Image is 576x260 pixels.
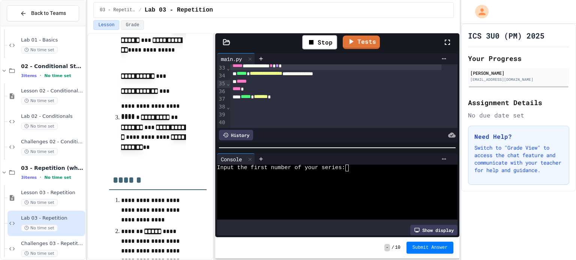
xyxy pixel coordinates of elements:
[21,97,58,104] span: No time set
[217,165,345,171] span: Input the first number of your series:
[217,72,226,80] div: 34
[21,215,84,221] span: Lab 03 - Repetition
[217,155,246,163] div: Console
[343,36,380,49] a: Tests
[217,103,226,111] div: 38
[226,80,230,86] span: Fold line
[21,139,84,145] span: Challenges 02 - Conditionals
[406,242,454,254] button: Submit Answer
[21,148,58,155] span: No time set
[412,245,448,251] span: Submit Answer
[219,130,253,140] div: History
[93,20,119,30] button: Lesson
[44,73,71,78] span: No time set
[21,241,84,247] span: Challenges 03 - Repetition
[468,30,544,41] h1: ICS 3U0 (PM) 2025
[217,153,255,165] div: Console
[21,224,58,232] span: No time set
[31,9,66,17] span: Back to Teams
[7,5,79,21] button: Back to Teams
[21,46,58,53] span: No time set
[217,64,226,72] div: 33
[100,7,136,13] span: 03 - Repetition (while and for)
[121,20,144,30] button: Grade
[44,175,71,180] span: No time set
[217,95,226,103] div: 37
[21,175,37,180] span: 3 items
[217,80,226,88] div: 35
[226,65,230,71] span: Fold line
[470,70,567,76] div: [PERSON_NAME]
[217,119,226,126] div: 40
[470,77,567,82] div: [EMAIL_ADDRESS][DOMAIN_NAME]
[40,174,41,180] span: •
[226,104,230,110] span: Fold line
[21,165,84,171] span: 03 - Repetition (while and for)
[21,37,84,43] span: Lab 01 - Basics
[21,199,58,206] span: No time set
[474,132,563,141] h3: Need Help?
[217,88,226,96] div: 36
[468,97,569,108] h2: Assignment Details
[21,88,84,94] span: Lesson 02 - Conditional Statements (if)
[395,245,400,251] span: 10
[474,144,563,174] p: Switch to "Grade View" to access the chat feature and communicate with your teacher for help and ...
[21,113,84,120] span: Lab 02 - Conditionals
[217,55,246,63] div: main.py
[410,225,457,235] div: Show display
[21,190,84,196] span: Lesson 03 - Repetition
[468,53,569,64] h2: Your Progress
[468,111,569,120] div: No due date set
[144,6,213,15] span: Lab 03 - Repetition
[21,63,84,70] span: 02 - Conditional Statements (if)
[217,111,226,119] div: 39
[302,35,337,49] div: Stop
[21,250,58,257] span: No time set
[40,73,41,79] span: •
[21,73,37,78] span: 3 items
[391,245,394,251] span: /
[467,3,490,20] div: My Account
[384,244,390,251] span: -
[217,53,255,64] div: main.py
[139,7,141,13] span: /
[21,123,58,130] span: No time set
